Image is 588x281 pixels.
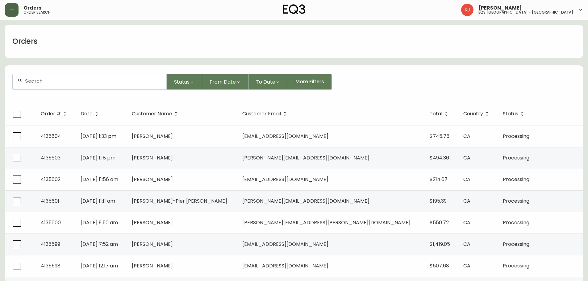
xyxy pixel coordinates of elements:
span: $494.36 [430,154,449,161]
span: Date [81,111,101,117]
span: CA [463,133,470,140]
span: 4135600 [41,219,61,226]
span: [EMAIL_ADDRESS][DOMAIN_NAME] [242,176,328,183]
span: From Date [210,78,236,86]
span: Country [463,112,483,116]
span: [DATE] 7:52 am [81,241,118,248]
span: Customer Name [132,111,180,117]
button: From Date [202,74,248,90]
span: 4135599 [41,241,60,248]
span: Total [430,111,450,117]
span: Processing [503,262,529,269]
span: $745.75 [430,133,449,140]
h5: order search [23,10,51,14]
span: Processing [503,176,529,183]
span: More Filters [295,78,324,85]
span: [PERSON_NAME][EMAIL_ADDRESS][PERSON_NAME][DOMAIN_NAME] [242,219,411,226]
span: 4135598 [41,262,60,269]
span: To Date [256,78,275,86]
img: logo [283,4,306,14]
img: 24a625d34e264d2520941288c4a55f8e [461,4,473,16]
span: Status [503,112,518,116]
span: CA [463,154,470,161]
span: Order # [41,112,61,116]
span: [EMAIL_ADDRESS][DOMAIN_NAME] [242,241,328,248]
span: Total [430,112,442,116]
h5: eq3 [GEOGRAPHIC_DATA] - [GEOGRAPHIC_DATA] [478,10,573,14]
span: [EMAIL_ADDRESS][DOMAIN_NAME] [242,133,328,140]
span: [PERSON_NAME]-Pier [PERSON_NAME] [132,197,227,205]
span: [DATE] 1:18 pm [81,154,115,161]
span: [PERSON_NAME] [132,133,173,140]
span: [DATE] 12:17 am [81,262,118,269]
button: More Filters [288,74,332,90]
span: CA [463,219,470,226]
button: To Date [248,74,288,90]
span: $195.39 [430,197,447,205]
input: Search [25,78,161,84]
span: [PERSON_NAME] [132,154,173,161]
span: CA [463,262,470,269]
span: CA [463,241,470,248]
span: [PERSON_NAME] [132,219,173,226]
span: [DATE] 11:56 am [81,176,118,183]
span: $1,419.05 [430,241,450,248]
span: [DATE] 1:33 pm [81,133,116,140]
span: Processing [503,154,529,161]
span: Customer Email [242,112,281,116]
span: Customer Email [242,111,289,117]
span: [PERSON_NAME] [132,262,173,269]
button: Status [167,74,202,90]
span: 4135601 [41,197,59,205]
span: 4135604 [41,133,61,140]
span: Order # [41,111,69,117]
span: $214.67 [430,176,448,183]
h1: Orders [12,36,38,47]
span: Customer Name [132,112,172,116]
span: CA [463,197,470,205]
span: Date [81,112,93,116]
span: [PERSON_NAME][EMAIL_ADDRESS][DOMAIN_NAME] [242,197,369,205]
span: 4135603 [41,154,60,161]
span: 4135602 [41,176,60,183]
span: Orders [23,6,41,10]
span: [DATE] 9:50 am [81,219,118,226]
span: $507.68 [430,262,449,269]
span: [DATE] 11:11 am [81,197,115,205]
span: Status [503,111,526,117]
span: [PERSON_NAME] [132,241,173,248]
span: [PERSON_NAME] [478,6,522,10]
span: CA [463,176,470,183]
span: Processing [503,197,529,205]
span: Country [463,111,491,117]
span: Processing [503,219,529,226]
span: $550.72 [430,219,449,226]
span: Status [174,78,190,86]
span: [PERSON_NAME] [132,176,173,183]
span: Processing [503,133,529,140]
span: Processing [503,241,529,248]
span: [EMAIL_ADDRESS][DOMAIN_NAME] [242,262,328,269]
span: [PERSON_NAME][EMAIL_ADDRESS][DOMAIN_NAME] [242,154,369,161]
